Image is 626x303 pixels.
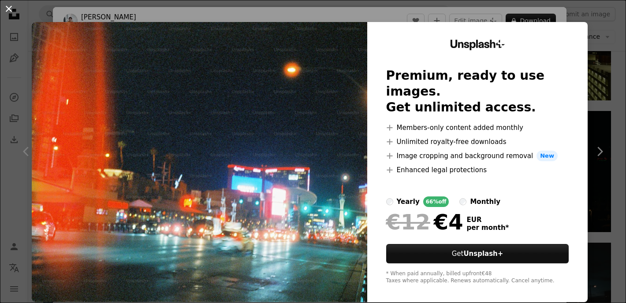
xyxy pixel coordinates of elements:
li: Unlimited royalty-free downloads [386,137,569,147]
div: €4 [386,211,463,233]
div: yearly [397,196,420,207]
span: New [537,151,558,161]
li: Enhanced legal protections [386,165,569,175]
input: monthly [459,198,466,205]
li: Image cropping and background removal [386,151,569,161]
span: per month * [467,224,509,232]
span: €12 [386,211,430,233]
div: * When paid annually, billed upfront €48 Taxes where applicable. Renews automatically. Cancel any... [386,270,569,285]
input: yearly66%off [386,198,393,205]
span: EUR [467,216,509,224]
button: GetUnsplash+ [386,244,569,263]
li: Members-only content added monthly [386,122,569,133]
div: monthly [470,196,500,207]
div: 66% off [423,196,449,207]
strong: Unsplash+ [463,250,503,258]
h2: Premium, ready to use images. Get unlimited access. [386,68,569,115]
